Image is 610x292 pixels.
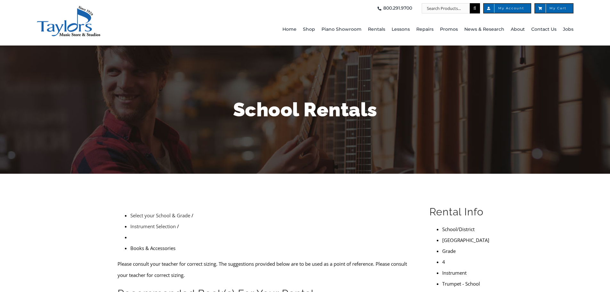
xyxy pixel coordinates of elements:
span: / [191,212,193,219]
h1: School Rentals [118,96,492,123]
span: About [511,24,525,35]
span: My Cart [541,7,566,10]
a: News & Research [464,13,504,46]
span: Lessons [392,24,410,35]
span: Repairs [416,24,434,35]
li: School/District [442,224,492,235]
li: Instrument [442,267,492,278]
a: About [511,13,525,46]
a: Rentals [368,13,385,46]
a: Instrument Selection [130,223,176,229]
a: Select your School & Grade [130,212,190,219]
span: Piano Showroom [321,24,362,35]
li: Books & Accessories [130,243,414,254]
li: 4 [442,256,492,267]
span: 800.291.9700 [383,3,412,13]
a: Repairs [416,13,434,46]
a: Jobs [563,13,573,46]
a: Lessons [392,13,410,46]
a: Contact Us [531,13,557,46]
p: Please consult your teacher for correct sizing. The suggestions provided below are to be used as ... [118,258,414,280]
input: Search Products... [422,3,470,13]
span: Rentals [368,24,385,35]
a: 800.291.9700 [376,3,412,13]
span: Promos [440,24,458,35]
span: / [177,223,179,229]
nav: Top Right [176,3,573,13]
nav: Main Menu [176,13,573,46]
span: My Account [490,7,524,10]
li: Grade [442,246,492,256]
a: Home [282,13,297,46]
span: Contact Us [531,24,557,35]
a: My Account [483,3,531,13]
span: Jobs [563,24,573,35]
a: Piano Showroom [321,13,362,46]
span: Home [282,24,297,35]
a: taylors-music-store-west-chester [37,5,101,11]
a: Promos [440,13,458,46]
h2: Rental Info [429,205,492,219]
a: My Cart [534,3,573,13]
li: [GEOGRAPHIC_DATA] [442,235,492,246]
span: News & Research [464,24,504,35]
span: Shop [303,24,315,35]
a: Shop [303,13,315,46]
input: Search [470,3,480,13]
